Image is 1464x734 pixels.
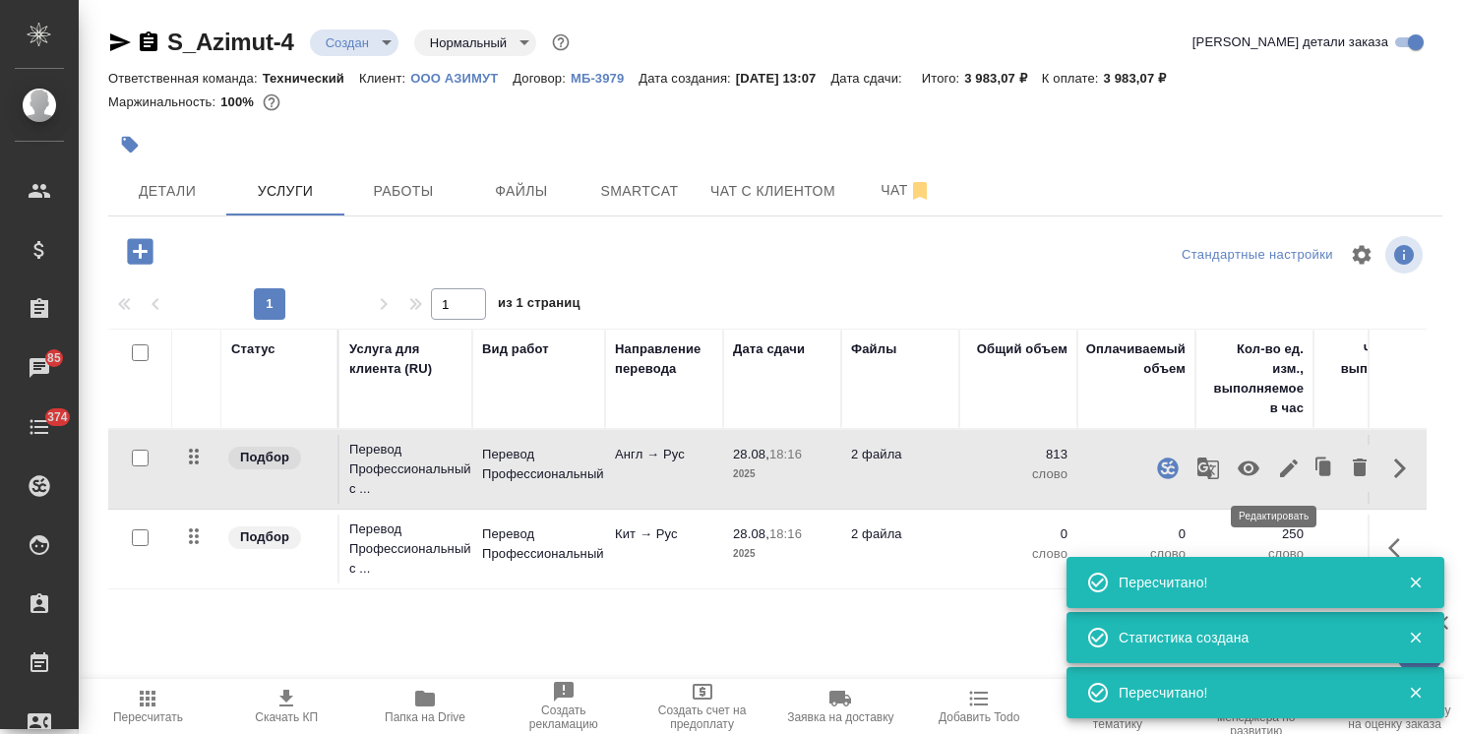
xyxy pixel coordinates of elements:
button: Скопировать ссылку для ЯМессенджера [108,31,132,54]
p: слово [1087,544,1186,564]
p: 3 983,07 ₽ [1104,71,1182,86]
span: [PERSON_NAME] детали заказа [1192,32,1388,52]
span: Пересчитать [113,710,183,724]
p: 100% [220,94,259,109]
p: Технический [263,71,359,86]
button: Закрыть [1395,629,1435,646]
span: из 1 страниц [498,291,580,320]
a: 374 [5,402,74,452]
p: слово [969,464,1067,484]
div: Вид работ [482,339,549,359]
p: 2025 [733,464,831,484]
span: Определить тематику [1061,703,1176,731]
span: Smartcat [592,179,687,204]
span: Настроить таблицу [1338,231,1385,278]
span: Заявка на доставку [787,710,893,724]
span: Добавить Todo [939,710,1019,724]
a: 85 [5,343,74,393]
button: Учитывать [1225,445,1272,492]
p: слово [969,544,1067,564]
p: 3 983,07 ₽ [964,71,1042,86]
p: ООО АЗИМУТ [410,71,513,86]
button: Закрыть [1395,684,1435,702]
p: 18:16 [769,447,802,461]
button: Создать счет на предоплату [633,679,771,734]
p: 28.08, [733,526,769,541]
button: Доп статусы указывают на важность/срочность заказа [548,30,574,55]
div: split button [1177,240,1338,271]
span: Чат [859,178,953,203]
div: Оплачиваемый объем [1086,339,1186,379]
span: Услуги [238,179,333,204]
p: Кит → Рус [615,524,713,544]
p: 2025 [733,544,831,564]
div: Кол-во ед. изм., выполняемое в час [1205,339,1304,418]
div: Статистика создана [1119,628,1378,647]
p: 18:16 [769,526,802,541]
div: Создан [414,30,536,56]
p: Дата создания: [639,71,735,86]
span: 85 [35,348,73,368]
div: Пересчитано! [1119,683,1378,703]
span: Чат с клиентом [710,179,835,204]
button: 0.00 RUB; [259,90,284,115]
span: Файлы [474,179,569,204]
p: Перевод Профессиональный [482,524,595,564]
button: Создать рекламацию [494,679,633,734]
p: Подбор [240,527,289,547]
p: Подбор [240,448,289,467]
td: 0 [1313,515,1432,583]
div: Дата сдачи [733,339,805,359]
span: Папка на Drive [385,710,465,724]
button: Нормальный [424,34,513,51]
button: Скрыть кнопки [1376,445,1424,492]
button: Закрыть [1395,574,1435,591]
span: Детали [120,179,214,204]
p: 2 файла [851,524,949,544]
p: Дата сдачи: [830,71,906,86]
p: Клиент: [359,71,410,86]
span: Создать счет на предоплату [644,703,760,731]
button: Клонировать [1306,445,1343,492]
p: [DATE] 13:07 [736,71,831,86]
p: 0 [1087,524,1186,544]
p: 0 [969,524,1067,544]
div: Создан [310,30,398,56]
button: Определить тематику [1049,679,1188,734]
svg: Отписаться [908,179,932,203]
p: МБ-3979 [571,71,639,86]
button: Заявка на доставку [771,679,910,734]
button: Скопировать ссылку [137,31,160,54]
span: Работы [356,179,451,204]
div: Часов на выполнение [1323,339,1422,379]
div: Направление перевода [615,339,713,379]
span: Скачать КП [255,710,318,724]
div: Статус [231,339,275,359]
button: Удалить [1343,445,1376,492]
p: 813 [1087,445,1186,464]
button: Добавить Todo [910,679,1049,734]
p: Перевод Профессиональный с ... [349,440,462,499]
span: 374 [35,407,80,427]
div: Пересчитано! [1119,573,1378,592]
p: Англ → Рус [615,445,713,464]
p: Перевод Профессиональный с ... [349,520,462,579]
button: Открыть страницу проекта SmartCat [1144,445,1191,492]
button: Папка на Drive [356,679,495,734]
p: К оплате: [1042,71,1104,86]
p: 250 [1205,524,1304,544]
p: слово [1087,464,1186,484]
p: слово [1205,544,1304,564]
td: 0 [1313,435,1432,504]
a: S_Azimut-4 [167,29,294,55]
div: Услуга для клиента (RU) [349,339,462,379]
button: Добавить услугу [113,231,167,272]
button: Рекомендация движка МТ [1185,445,1232,492]
a: ООО АЗИМУТ [410,69,513,86]
button: Скачать КП [217,679,356,734]
span: Создать рекламацию [506,703,621,731]
a: МБ-3979 [571,69,639,86]
p: 28.08, [733,447,769,461]
button: Добавить тэг [108,123,152,166]
button: Пересчитать [79,679,217,734]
